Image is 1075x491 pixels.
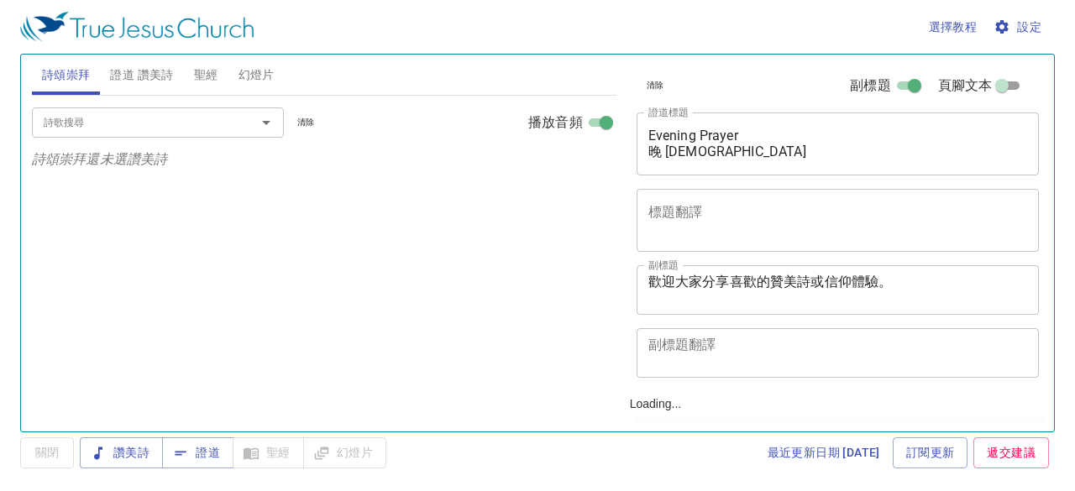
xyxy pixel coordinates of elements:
textarea: Evening Prayer 晚 [DEMOGRAPHIC_DATA] [648,128,1028,159]
button: Open [254,111,278,134]
a: 最近更新日期 [DATE] [761,437,887,468]
button: 設定 [990,12,1048,43]
span: 最近更新日期 [DATE] [768,442,880,463]
div: Loading... [623,48,1051,425]
textarea: 歡迎大家分享喜歡的贊美詩或信仰體驗。 [648,274,1028,306]
span: 副標題 [850,76,890,96]
a: 遞交建議 [973,437,1049,468]
span: 清除 [647,78,664,93]
button: 清除 [637,76,674,96]
span: 證道 讚美詩 [110,65,173,86]
a: 訂閱更新 [893,437,968,468]
button: 讚美詩 [80,437,163,468]
button: 清除 [287,112,325,133]
span: 詩頌崇拜 [42,65,91,86]
button: 證道 [162,437,233,468]
span: 選擇教程 [929,17,978,38]
span: 設定 [997,17,1041,38]
span: 頁腳文本 [938,76,993,96]
button: 選擇教程 [922,12,984,43]
span: 訂閱更新 [906,442,955,463]
span: 遞交建議 [987,442,1036,463]
span: 清除 [297,115,315,130]
i: 詩頌崇拜還未選讚美詩 [32,151,168,167]
span: 播放音頻 [528,112,583,133]
span: 證道 [176,442,220,463]
span: 聖經 [194,65,218,86]
span: 讚美詩 [93,442,149,463]
img: True Jesus Church [20,12,254,42]
span: 幻燈片 [239,65,275,86]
